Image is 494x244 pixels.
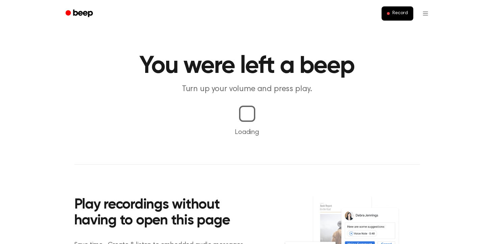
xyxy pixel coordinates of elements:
[74,197,256,229] h2: Play recordings without having to open this page
[61,7,99,20] a: Beep
[74,54,420,78] h1: You were left a beep
[417,5,434,22] button: Open menu
[8,127,486,137] p: Loading
[382,6,413,21] button: Record
[118,84,377,95] p: Turn up your volume and press play.
[392,10,408,17] span: Record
